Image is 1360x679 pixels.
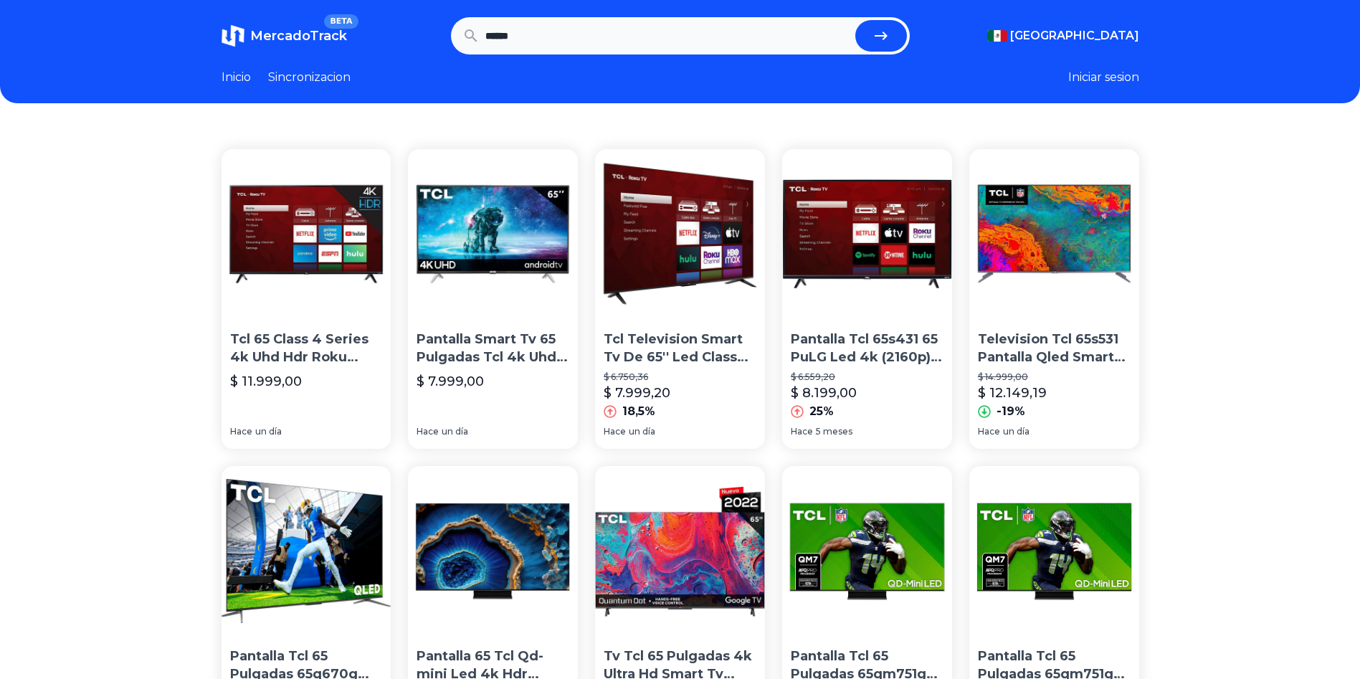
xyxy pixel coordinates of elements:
[595,149,765,449] a: Tcl Television Smart Tv De 65'' Led Class 4k 2160p 65s451 Tcl Television Smart Tv De 65'' Led Cla...
[230,371,302,391] p: $ 11.999,00
[622,403,655,420] p: 18,5%
[324,14,358,29] span: BETA
[1010,27,1139,44] span: [GEOGRAPHIC_DATA]
[604,371,756,383] p: $ 6.750,36
[969,149,1139,319] img: Television Tcl 65s531 Pantalla Qled Smart Tv 4k Uhd 65''
[816,426,852,437] span: 5 meses
[222,24,244,47] img: MercadoTrack
[978,371,1131,383] p: $ 14.999,00
[250,28,347,44] span: MercadoTrack
[987,27,1139,44] button: [GEOGRAPHIC_DATA]
[791,383,857,403] p: $ 8.199,00
[268,69,351,86] a: Sincronizacion
[604,383,670,403] p: $ 7.999,20
[222,466,391,636] img: Pantalla Tcl 65 Pulgadas 65q670g Smart Google Tv Qled Hdr 4k
[230,331,383,366] p: Tcl 65 Class 4 Series 4k Uhd Hdr Roku Smart Tv 65s425
[782,466,952,636] img: Pantalla Tcl 65 Pulgadas 65qm751g Qled 4k Smart Google Tv
[978,331,1131,366] p: Television Tcl 65s531 Pantalla Qled Smart Tv 4k Uhd 65''
[1003,426,1029,437] span: un día
[791,426,813,437] span: Hace
[969,466,1139,636] img: Pantalla Tcl 65 Pulgadas 65qm751g Qled 4k Smart Google Tv
[978,383,1047,403] p: $ 12.149,19
[255,426,282,437] span: un día
[629,426,655,437] span: un día
[408,149,578,319] img: Pantalla Smart Tv 65 Pulgadas Tcl 4k Uhd Android Tv 65a445
[222,24,347,47] a: MercadoTrackBETA
[791,371,943,383] p: $ 6.559,20
[442,426,468,437] span: un día
[417,371,484,391] p: $ 7.999,00
[222,149,391,449] a: Tcl 65 Class 4 Series 4k Uhd Hdr Roku Smart Tv 65s425Tcl 65 Class 4 Series 4k Uhd Hdr Roku Smart ...
[417,331,569,366] p: Pantalla Smart Tv 65 Pulgadas Tcl 4k Uhd Android Tv 65a445
[978,426,1000,437] span: Hace
[782,149,952,319] img: Pantalla Tcl 65s431 65 PuLG Led 4k (2160p) Roku Smart Tv
[987,30,1007,42] img: Mexico
[604,331,756,366] p: Tcl Television Smart Tv De 65'' Led Class 4k 2160p 65s451
[1068,69,1139,86] button: Iniciar sesion
[791,331,943,366] p: Pantalla Tcl 65s431 65 PuLG Led 4k (2160p) Roku Smart Tv
[595,149,765,319] img: Tcl Television Smart Tv De 65'' Led Class 4k 2160p 65s451
[230,426,252,437] span: Hace
[604,426,626,437] span: Hace
[408,149,578,449] a: Pantalla Smart Tv 65 Pulgadas Tcl 4k Uhd Android Tv 65a445Pantalla Smart Tv 65 Pulgadas Tcl 4k Uh...
[222,69,251,86] a: Inicio
[417,426,439,437] span: Hace
[595,466,765,636] img: Tv Tcl 65 Pulgadas 4k Ultra Hd Smart Tv Qled 65q647
[782,149,952,449] a: Pantalla Tcl 65s431 65 PuLG Led 4k (2160p) Roku Smart TvPantalla Tcl 65s431 65 PuLG Led 4k (2160p...
[408,466,578,636] img: Pantalla 65 Tcl Qd-mini Led 4k Hdr Google Tv Mod 65qm741g Hdr Negro
[222,149,391,319] img: Tcl 65 Class 4 Series 4k Uhd Hdr Roku Smart Tv 65s425
[969,149,1139,449] a: Television Tcl 65s531 Pantalla Qled Smart Tv 4k Uhd 65''Television Tcl 65s531 Pantalla Qled Smart...
[809,403,834,420] p: 25%
[997,403,1025,420] p: -19%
